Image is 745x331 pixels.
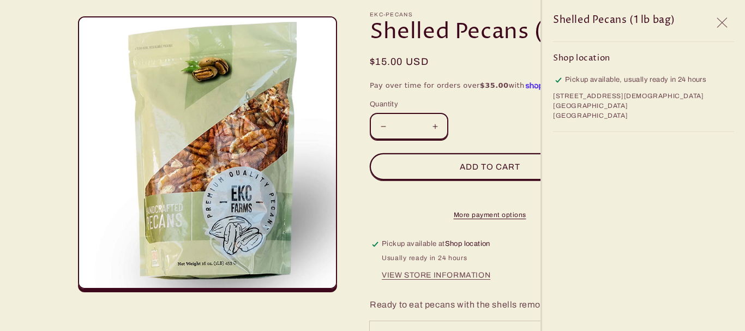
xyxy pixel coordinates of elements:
button: Close [710,11,734,35]
h2: Shelled Pecans (1 lb bag) [553,14,675,26]
p: Pickup available at [382,239,490,250]
p: Pickup available, usually ready in 24 hours [553,69,734,86]
button: View store information [382,271,490,280]
h1: Shelled Pecans (1 lb bag) [370,18,672,46]
h3: Shop location [553,53,734,64]
label: Quantity [370,99,610,110]
p: [STREET_ADDRESS][DEMOGRAPHIC_DATA] [GEOGRAPHIC_DATA] [GEOGRAPHIC_DATA] [553,91,734,121]
span: $15.00 USD [370,55,429,69]
media-gallery: Gallery Viewer [73,16,343,292]
button: Add to cart [370,153,610,180]
a: More payment options [370,210,610,220]
p: ekc-pecans [370,11,672,18]
p: Usually ready in 24 hours [382,252,490,263]
span: Shop location [445,240,490,248]
p: Ready to eat pecans with the shells removed. [370,297,672,313]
